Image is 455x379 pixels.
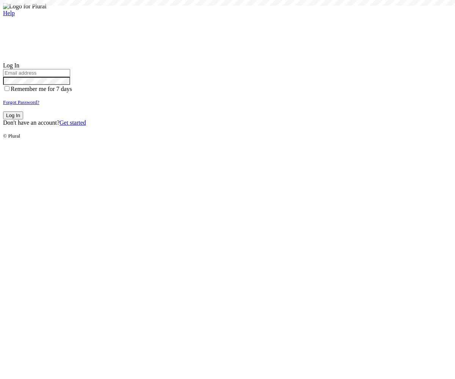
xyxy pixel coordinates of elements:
a: Forgot Password? [3,99,39,105]
img: Logo for Plural [3,3,47,10]
div: Log In [3,62,452,69]
button: Log In [3,111,23,119]
span: Remember me for 7 days [11,86,72,92]
input: Email address [3,69,70,77]
input: Remember me for 7 days [5,86,9,91]
a: Get started [60,119,86,126]
div: Don't have an account? [3,119,452,126]
a: Help [3,10,15,16]
small: © Plural [3,133,20,139]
